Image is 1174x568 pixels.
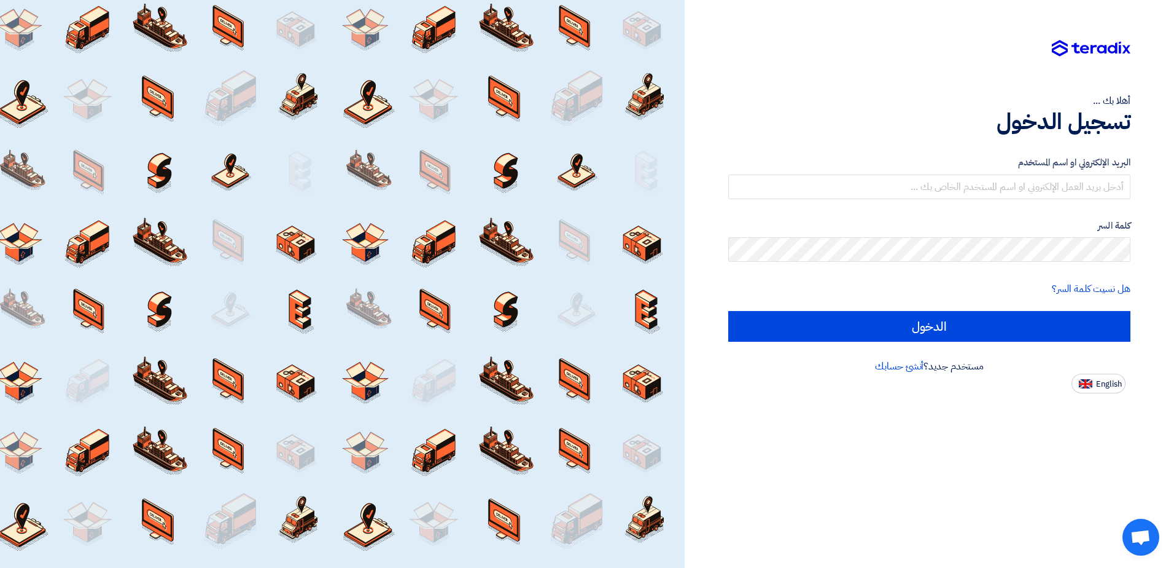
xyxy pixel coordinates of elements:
[728,219,1130,233] label: كلمة السر
[1096,380,1122,389] span: English
[1052,40,1130,57] img: Teradix logo
[1071,374,1125,393] button: English
[1052,282,1130,296] a: هل نسيت كلمة السر؟
[875,359,923,374] a: أنشئ حسابك
[1079,379,1092,389] img: en-US.png
[1122,519,1159,556] div: Open chat
[728,175,1130,199] input: أدخل بريد العمل الإلكتروني او اسم المستخدم الخاص بك ...
[728,311,1130,342] input: الدخول
[728,93,1130,108] div: أهلا بك ...
[728,108,1130,135] h1: تسجيل الدخول
[728,156,1130,170] label: البريد الإلكتروني او اسم المستخدم
[728,359,1130,374] div: مستخدم جديد؟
